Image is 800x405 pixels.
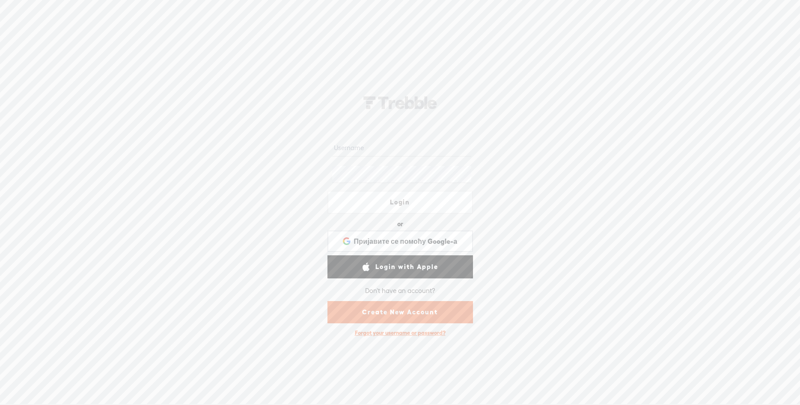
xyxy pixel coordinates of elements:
div: Пријавите се помоћу Google-а [327,231,473,252]
div: Forgot your username or password? [351,325,450,341]
span: Пријавите се помоћу Google-а [354,237,458,246]
input: Username [332,140,471,157]
div: Don't have an account? [365,281,435,299]
div: or [397,217,403,231]
a: Login with Apple [327,255,473,278]
a: Create New Account [327,301,473,323]
a: Login [327,191,473,214]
